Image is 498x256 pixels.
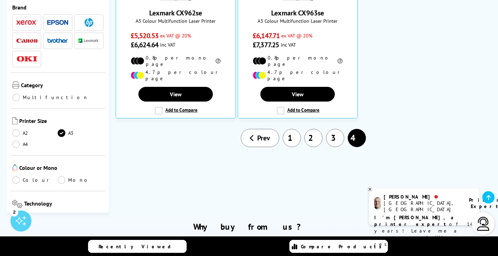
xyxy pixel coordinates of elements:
[281,41,296,48] span: inc VAT
[476,217,490,231] img: user-headset-light.svg
[10,208,18,216] div: 2
[12,176,58,184] a: Colour
[78,18,99,27] a: HP
[12,117,17,124] img: Printer Size
[271,8,324,18] a: Lexmark CX963se
[88,240,187,253] a: Recently Viewed
[12,94,88,101] a: Multifunction
[12,140,58,148] a: A4
[85,18,93,27] img: HP
[326,129,344,147] a: 3
[289,240,388,253] a: Compare Products
[253,69,342,82] li: 4.7p per colour page
[241,18,354,24] span: A3 Colour Multifunction Laser Printer
[301,243,385,250] span: Compare Products
[12,4,103,11] span: Brand
[12,129,58,137] a: A2
[138,87,213,102] a: View
[253,40,279,49] span: £7,377.25
[241,129,279,147] a: Prev
[131,55,221,67] li: 0.8p per mono page
[384,200,460,213] div: [GEOGRAPHIC_DATA], [GEOGRAPHIC_DATA]
[19,164,103,173] span: Colour or Mono
[47,20,68,25] img: Epson
[12,82,19,89] img: Category
[21,82,103,90] span: Category
[283,129,301,147] a: 1
[99,243,178,250] span: Recently Viewed
[304,129,323,147] a: 2
[120,18,232,24] span: A3 Colour Multifunction Laser Printer
[277,107,319,115] label: Add to Compare
[160,32,191,39] span: ex VAT @ 20%
[131,31,158,40] span: £5,520.53
[78,39,99,43] img: Lexmark
[374,214,474,248] p: of 14 years! Leave me a message and I'll respond ASAP
[281,32,312,39] span: ex VAT @ 20%
[384,194,460,200] div: [PERSON_NAME]
[16,55,37,63] a: OKI
[160,41,175,48] span: inc VAT
[16,36,37,45] a: Canon
[15,221,483,232] h2: Why buy from us?
[24,200,103,209] span: Technology
[374,197,381,209] img: ashley-livechat.png
[47,38,68,43] img: Brother
[253,55,342,67] li: 0.8p per mono page
[78,36,99,45] a: Lexmark
[12,200,22,208] img: Technology
[12,164,17,171] img: Colour or Mono
[149,8,202,18] a: Lexmark CX962se
[16,56,37,62] img: OKI
[16,18,37,27] a: Xerox
[19,117,103,126] span: Printer Size
[131,69,221,82] li: 4.7p per colour page
[16,20,37,25] img: Xerox
[58,129,103,137] a: A3
[47,36,68,45] a: Brother
[260,87,335,102] a: View
[16,39,37,43] img: Canon
[257,133,270,143] span: Prev
[47,18,68,27] a: Epson
[155,107,197,115] label: Add to Compare
[253,31,280,40] span: £6,147.71
[58,176,103,184] a: Mono
[131,40,158,49] span: £6,624.64
[374,214,456,227] b: I'm [PERSON_NAME], a printer expert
